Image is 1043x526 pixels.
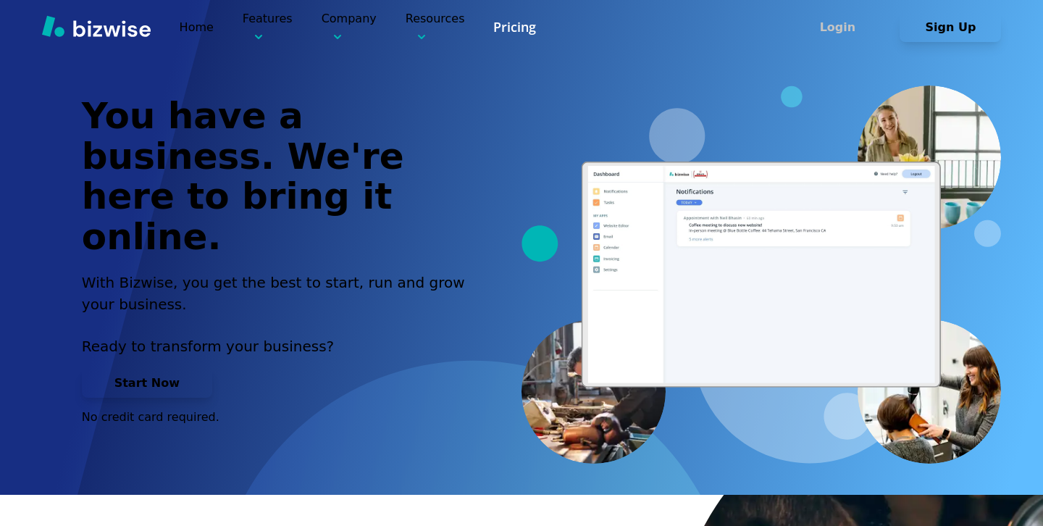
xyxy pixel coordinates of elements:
h2: With Bizwise, you get the best to start, run and grow your business. [82,272,482,315]
img: Bizwise Logo [42,15,151,37]
a: Home [180,20,214,34]
a: Sign Up [900,20,1001,34]
h1: You have a business. We're here to bring it online. [82,96,482,257]
p: Features [243,10,293,44]
p: No credit card required. [82,409,482,425]
a: Start Now [82,376,212,390]
button: Login [787,13,888,42]
a: Login [787,20,900,34]
p: Company [322,10,377,44]
a: Pricing [493,18,536,36]
p: Resources [406,10,465,44]
p: Ready to transform your business? [82,335,482,357]
button: Sign Up [900,13,1001,42]
button: Start Now [82,369,212,398]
